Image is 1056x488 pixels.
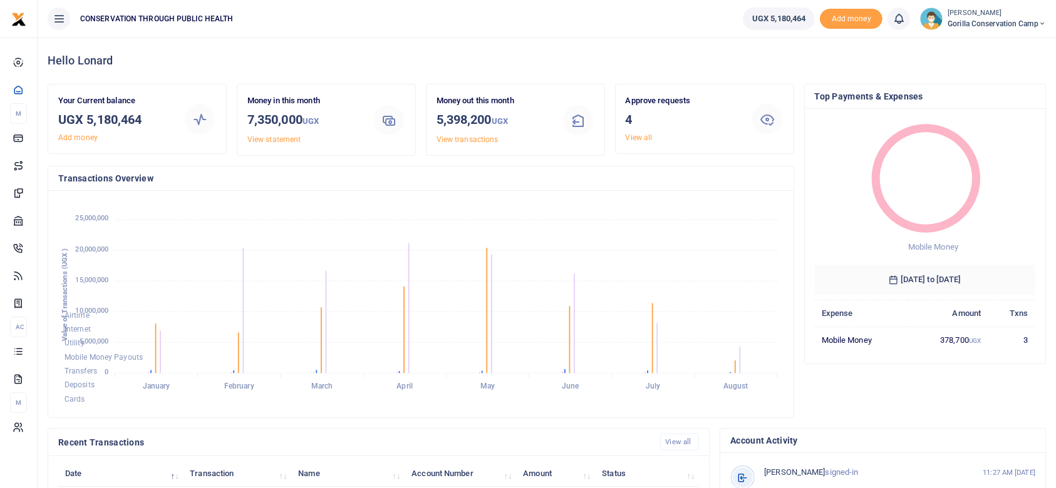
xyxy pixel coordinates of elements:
[65,325,91,333] span: Internet
[743,8,815,30] a: UGX 5,180,464
[75,13,238,24] span: CONSERVATION THROUGH PUBLIC HEALTH
[660,434,700,450] a: View all
[764,466,967,479] p: signed-in
[291,460,405,487] th: Name: activate to sort column ascending
[65,395,85,404] span: Cards
[58,94,174,108] p: Your Current balance
[58,171,784,185] h4: Transactions Overview
[80,337,109,345] tspan: 5,000,000
[65,311,90,320] span: Airtime
[908,242,958,252] span: Mobile Money
[437,94,552,108] p: Money out this month
[815,300,909,327] th: Expense
[11,12,26,27] img: logo-small
[437,110,552,131] h3: 5,398,200
[492,116,508,126] small: UGX
[10,392,27,413] li: M
[58,133,98,142] a: Add money
[730,434,1035,447] h4: Account Activity
[948,18,1046,29] span: Gorilla Conservation Camp
[58,110,174,129] h3: UGX 5,180,464
[247,135,301,144] a: View statement
[75,307,108,315] tspan: 10,000,000
[10,317,27,337] li: Ac
[247,94,363,108] p: Money in this month
[396,382,413,391] tspan: April
[595,460,699,487] th: Status: activate to sort column ascending
[723,382,748,391] tspan: August
[820,9,883,29] li: Toup your wallet
[75,276,108,284] tspan: 15,000,000
[764,467,825,477] span: [PERSON_NAME]
[143,382,170,391] tspan: January
[65,367,97,375] span: Transfers
[983,467,1035,478] small: 11:27 AM [DATE]
[815,327,909,353] td: Mobile Money
[820,9,883,29] span: Add money
[437,135,499,144] a: View transactions
[626,110,742,129] h3: 4
[10,103,27,124] li: M
[61,248,69,342] text: Value of Transactions (UGX )
[58,435,650,449] h4: Recent Transactions
[311,382,333,391] tspan: March
[65,339,85,348] span: Utility
[58,460,183,487] th: Date: activate to sort column descending
[183,460,291,487] th: Transaction: activate to sort column ascending
[562,382,579,391] tspan: June
[920,8,943,30] img: profile-user
[908,327,988,353] td: 378,700
[815,89,1036,103] h4: Top Payments & Expenses
[820,13,883,23] a: Add money
[405,460,516,487] th: Account Number: activate to sort column ascending
[988,300,1035,327] th: Txns
[75,245,108,253] tspan: 20,000,000
[738,8,820,30] li: Wallet ballance
[626,94,742,108] p: Approve requests
[752,13,805,25] span: UGX 5,180,464
[626,133,653,142] a: View all
[11,14,26,23] a: logo-small logo-large logo-large
[75,215,108,223] tspan: 25,000,000
[105,368,108,376] tspan: 0
[948,8,1046,19] small: [PERSON_NAME]
[646,382,660,391] tspan: July
[65,381,95,390] span: Deposits
[920,8,1046,30] a: profile-user [PERSON_NAME] Gorilla Conservation Camp
[224,382,254,391] tspan: February
[815,265,1036,295] h6: [DATE] to [DATE]
[48,54,1046,68] h4: Hello Lonard
[988,327,1035,353] td: 3
[908,300,988,327] th: Amount
[65,353,143,362] span: Mobile Money Payouts
[969,337,981,344] small: UGX
[480,382,495,391] tspan: May
[516,460,595,487] th: Amount: activate to sort column ascending
[247,110,363,131] h3: 7,350,000
[303,116,319,126] small: UGX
